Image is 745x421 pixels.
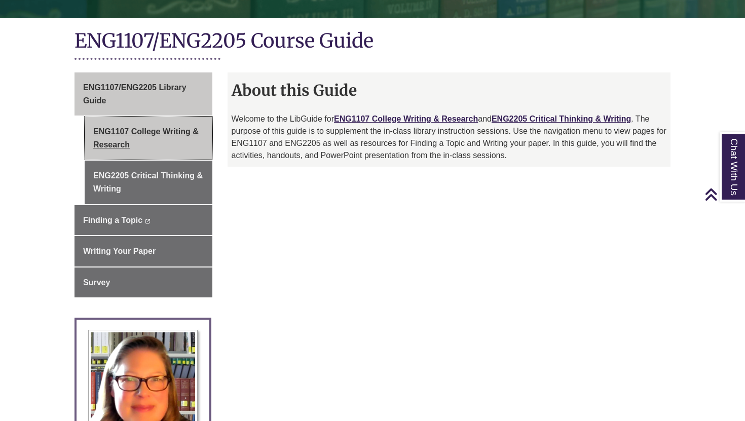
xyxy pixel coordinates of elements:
[74,28,670,55] h1: ENG1107/ENG2205 Course Guide
[704,187,742,201] a: Back to Top
[83,216,142,224] span: Finding a Topic
[83,247,156,255] span: Writing Your Paper
[492,114,631,123] a: ENG2205 Critical Thinking & Writing
[74,205,212,236] a: Finding a Topic
[74,72,212,297] div: Guide Page Menu
[83,83,187,105] span: ENG1107/ENG2205 Library Guide
[74,267,212,298] a: Survey
[85,161,212,204] a: ENG2205 Critical Thinking & Writing
[74,72,212,116] a: ENG1107/ENG2205 Library Guide
[85,117,212,160] a: ENG1107 College Writing & Research
[74,236,212,266] a: Writing Your Paper
[144,219,150,223] i: This link opens in a new window
[232,113,667,162] p: Welcome to the LibGuide for and . The purpose of this guide is to supplement the in-class library...
[334,114,478,123] a: ENG1107 College Writing & Research
[83,278,110,287] span: Survey
[228,78,671,103] h2: About this Guide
